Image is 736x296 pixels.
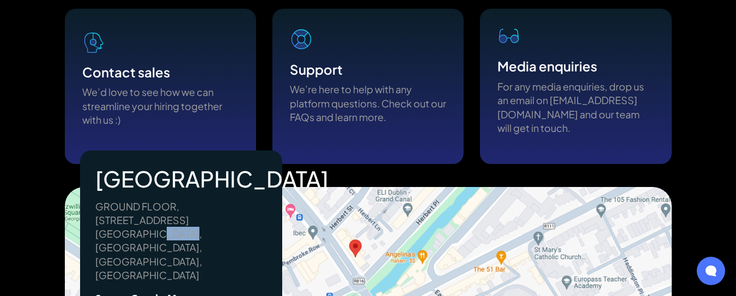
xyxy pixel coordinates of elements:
p: We’d love to see how we can streamline your hiring together with us :) [82,85,239,126]
h3: Media enquiries [497,58,597,74]
p: We’re here to help with any platform questions. Check out our FAQs and learn more. [290,82,446,124]
h3: Support [290,62,343,77]
h3: [GEOGRAPHIC_DATA] [95,166,267,192]
p: For any media enquiries, drop us an email on [EMAIL_ADDRESS][DOMAIN_NAME] and our team will get i... [497,80,654,135]
p: GROUND FLOOR, [STREET_ADDRESS] [GEOGRAPHIC_DATA], [GEOGRAPHIC_DATA], [GEOGRAPHIC_DATA], [GEOGRAPH... [95,200,267,282]
h3: Contact sales [82,64,170,80]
